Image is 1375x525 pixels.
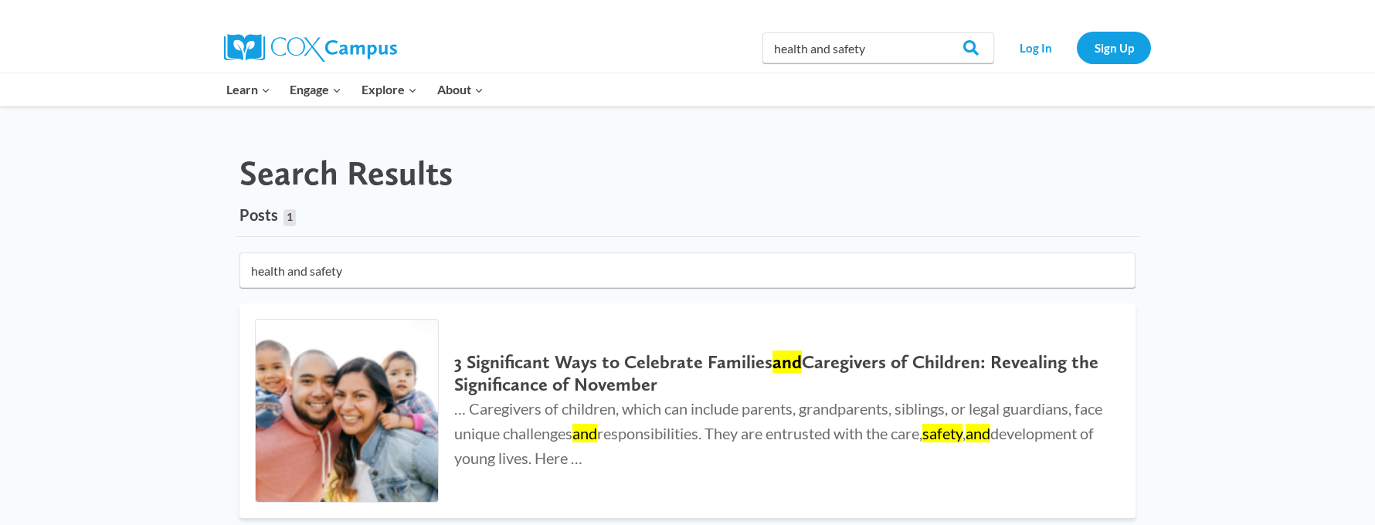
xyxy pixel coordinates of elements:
[1002,32,1151,63] nav: Secondary Navigation
[454,399,1102,467] span: … Caregivers of children, which can include parents, grandparents, siblings, or legal guardians, ...
[572,424,597,442] mark: and
[239,303,1136,518] a: 3 Significant Ways to Celebrate Families and Caregivers of Children: Revealing the Significance o...
[454,351,1105,396] h2: 3 Significant Ways to Celebrate Families Caregivers of Children: Revealing the Significance of No...
[1077,32,1151,63] a: Sign Up
[362,80,417,100] span: Explore
[256,320,438,502] img: 3 Significant Ways to Celebrate Families and Caregivers of Children: Revealing the Significance o...
[772,351,802,373] mark: and
[762,32,994,63] input: Search Cox Campus
[966,424,990,442] mark: and
[239,252,1136,288] input: Search for...
[437,80,484,100] span: About
[239,205,278,224] span: Posts
[226,80,270,100] span: Learn
[290,80,341,100] span: Engage
[239,153,453,194] h1: Search Results
[239,193,296,236] a: Posts1
[283,209,296,226] span: 1
[224,34,397,62] img: Cox Campus
[922,424,963,442] mark: safety
[216,73,493,106] nav: Primary Navigation
[1002,32,1069,63] a: Log In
